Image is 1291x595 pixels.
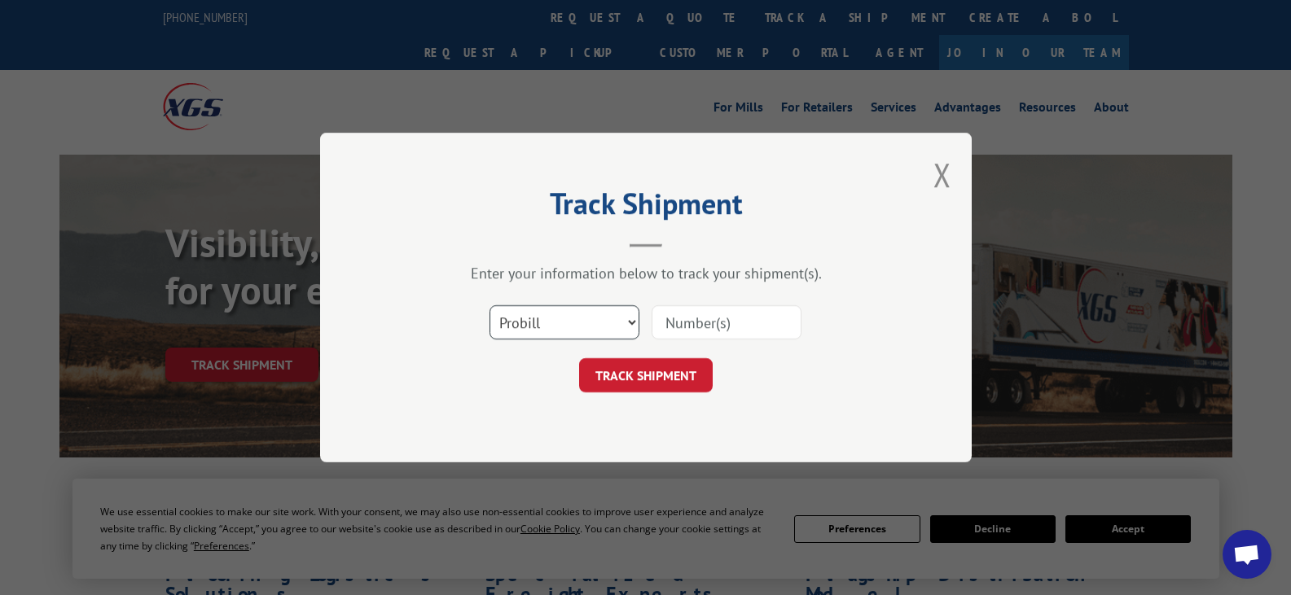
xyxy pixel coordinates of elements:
h2: Track Shipment [402,192,890,223]
div: Open chat [1223,530,1271,579]
div: Enter your information below to track your shipment(s). [402,264,890,282]
button: Close modal [933,153,951,196]
button: TRACK SHIPMENT [579,358,713,392]
input: Number(s) [652,305,801,339]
